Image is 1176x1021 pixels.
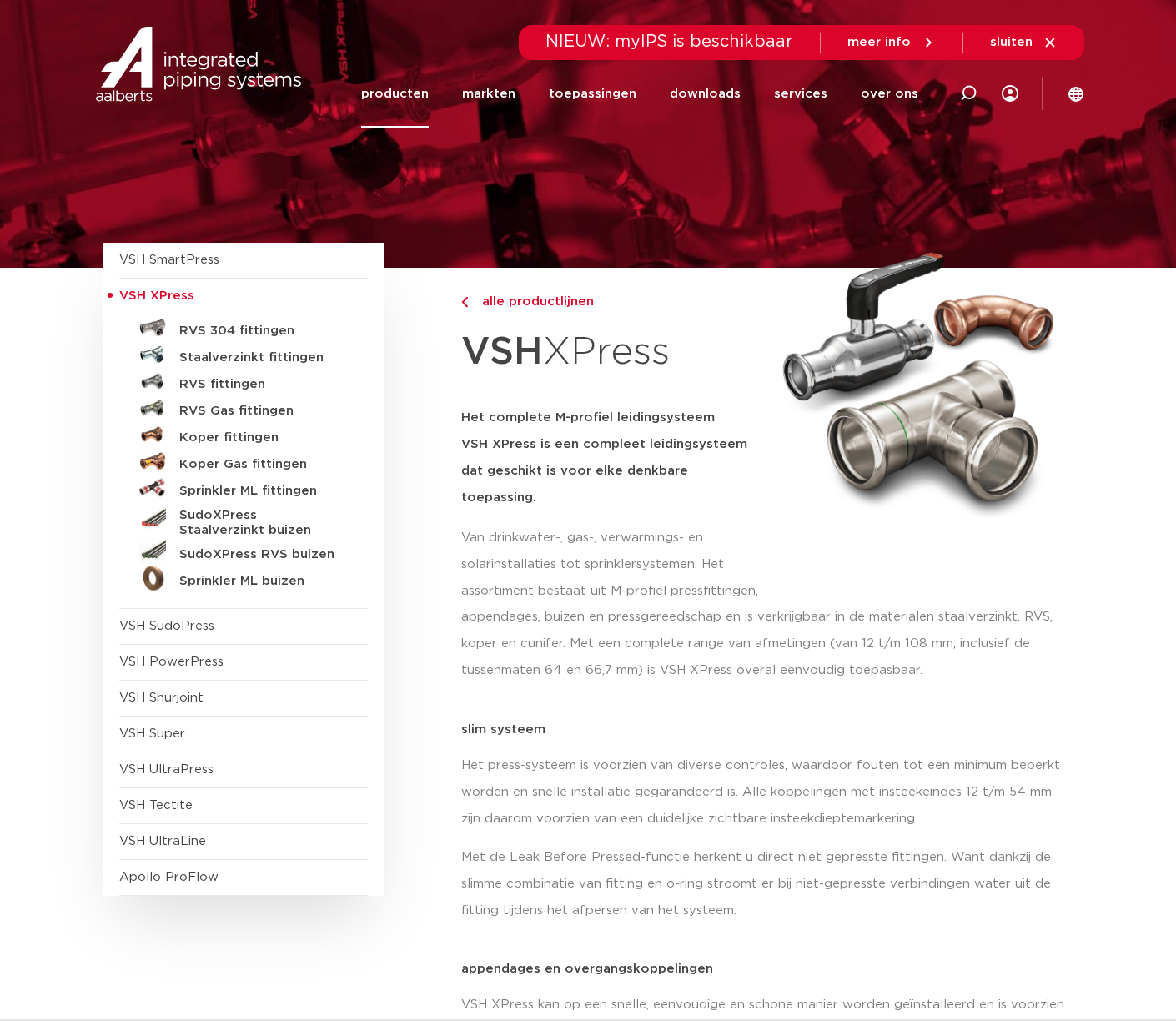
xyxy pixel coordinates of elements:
[119,475,368,501] a: Sprinkler ML fittingen
[119,538,368,565] a: SudoXPress RVS buizen
[461,844,1074,924] p: Met de Leak Before Pressed-functie herkent u direct niet gepresste fittingen. Want dankzij de sli...
[461,752,1074,832] p: Het press-systeem is voorzien van diverse controles, waardoor fouten tot een minimum beperkt word...
[179,404,344,419] h5: RVS Gas fittingen
[179,350,344,365] h5: Staalverzinkt fittingen
[461,405,763,511] h5: Het complete M-profiel leidingsysteem VSH XPress is een compleet leidingsysteem dat geschikt is v...
[179,377,344,392] h5: RVS fittingen
[119,254,219,266] a: VSH SmartPress
[119,727,185,740] a: VSH Super
[461,723,1074,736] p: slim systeem
[179,547,344,562] h5: SudoXPress RVS buizen
[119,565,368,591] a: Sprinkler ML buizen
[990,35,1058,50] a: sluiten
[461,292,763,312] a: alle productlijnen
[119,341,368,368] a: Staalverzinkt fittingen
[461,297,468,308] img: chevron-right.svg
[461,320,763,385] h1: XPress
[119,368,368,395] a: RVS fittingen
[119,314,368,341] a: RVS 304 fittingen
[545,33,793,50] span: NIEUW: myIPS is beschikbaar
[179,324,344,339] h5: RVS 304 fittingen
[361,60,429,128] a: producten
[462,60,515,128] a: markten
[119,395,368,421] a: RVS Gas fittingen
[847,36,911,48] span: meer info
[119,799,193,812] a: VSH Tectite
[119,763,214,776] a: VSH UltraPress
[119,501,368,538] a: SudoXPress Staalverzinkt buizen
[179,574,344,589] h5: Sprinkler ML buizen
[119,289,194,302] span: VSH XPress
[990,36,1033,48] span: sluiten
[119,421,368,448] a: Koper fittingen
[119,835,206,847] a: VSH UltraLine
[119,620,214,632] a: VSH SudoPress
[179,430,344,445] h5: Koper fittingen
[461,333,543,371] strong: VSH
[361,60,918,128] nav: Menu
[119,692,204,704] a: VSH Shurjoint
[774,60,827,128] a: services
[461,963,1074,975] p: appendages en overgangskoppelingen
[119,448,368,475] a: Koper Gas fittingen
[549,60,636,128] a: toepassingen
[119,871,219,883] a: Apollo ProFlow
[1002,60,1018,128] div: my IPS
[179,457,344,472] h5: Koper Gas fittingen
[119,656,224,668] a: VSH PowerPress
[861,60,918,128] a: over ons
[670,60,741,128] a: downloads
[179,484,344,499] h5: Sprinkler ML fittingen
[461,604,1074,684] p: appendages, buizen en pressgereedschap en is verkrijgbaar in de materialen staalverzinkt, RVS, ko...
[179,508,344,538] h5: SudoXPress Staalverzinkt buizen
[472,295,594,308] span: alle productlijnen
[461,525,763,605] p: Van drinkwater-, gas-, verwarmings- en solarinstallaties tot sprinklersystemen. Het assortiment b...
[847,35,936,50] a: meer info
